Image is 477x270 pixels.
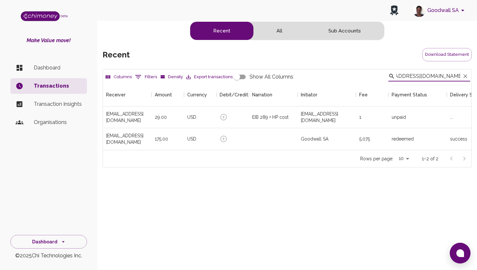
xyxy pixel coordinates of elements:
p: 1–2 of 2 [422,155,438,162]
div: Debit/Credit [216,83,249,106]
button: Open chat window [450,243,471,264]
p: Transactions [34,82,82,90]
button: account of current user [410,2,469,19]
div: Amount [152,83,184,106]
div: Currency [187,83,207,106]
p: Rows per page: [360,155,393,162]
button: Export transactions [185,72,234,82]
p: Dashboard [34,64,82,72]
div: Initiator [298,83,356,106]
div: success [450,136,467,142]
p: Organisations [34,118,82,126]
div: USD [187,114,196,120]
button: recent [190,22,253,40]
div: yusra@goodwall.org [301,111,353,124]
div: Currency [184,83,216,106]
div: EIB 289 + HP cost [249,106,298,128]
div: Payment Status [392,83,427,106]
div: 1 [359,114,361,120]
img: avatar [413,4,426,17]
div: chrisphineokoth836@gmail.com [106,111,148,124]
h5: recent [103,50,130,60]
div: Narration [249,83,298,106]
input: Search… [396,71,460,81]
button: Show filters [133,72,159,82]
div: Fee [356,83,388,106]
button: Select columns [104,72,133,82]
div: Fee [359,83,368,106]
div: ... [450,114,453,120]
div: Receiver [106,83,126,106]
div: 175.00 [155,136,168,142]
div: Amount [155,83,172,106]
span: beta [60,14,68,18]
div: Initiator [301,83,317,106]
div: chrisphineokoth836@gmail.com [106,132,148,145]
p: Transaction Insights [34,100,82,108]
div: 10 [396,154,411,163]
img: Logo [21,11,60,21]
button: Dashboard [10,235,87,249]
div: 29.00 [155,114,167,120]
button: Download Statement [422,48,472,61]
div: Payment Status [388,83,447,106]
div: Debit/Credit [220,83,248,106]
div: redeemed [392,136,414,142]
div: unpaid [392,114,406,120]
button: Density [159,72,185,82]
div: Goodwall SA [301,136,328,142]
div: Receiver [103,83,152,106]
div: text alignment [190,21,385,40]
div: 5,075 [359,136,370,142]
div: Search [388,71,470,83]
div: USD [187,136,196,142]
span: Show All Columns [250,73,293,81]
div: Narration [252,83,272,106]
button: subaccounts [305,22,384,40]
button: all [253,22,305,40]
button: Clear [460,71,470,81]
